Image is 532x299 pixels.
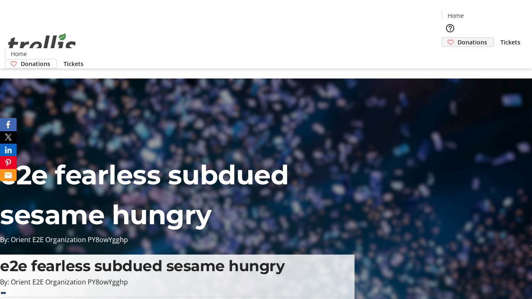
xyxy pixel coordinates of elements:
img: Orient E2E Organization PY8owYgghp's Logo [5,24,79,66]
a: Home [5,49,32,58]
a: Tickets [57,59,90,68]
span: Donations [21,59,50,68]
a: Home [442,11,469,20]
button: Help [442,20,458,37]
span: Tickets [500,38,520,47]
button: Cart [442,47,458,64]
span: Donations [458,38,487,47]
a: Donations [442,37,494,47]
a: Tickets [494,38,527,47]
span: Home [11,49,27,58]
a: Donations [5,59,57,69]
span: Home [448,11,464,20]
span: Tickets [64,59,84,68]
